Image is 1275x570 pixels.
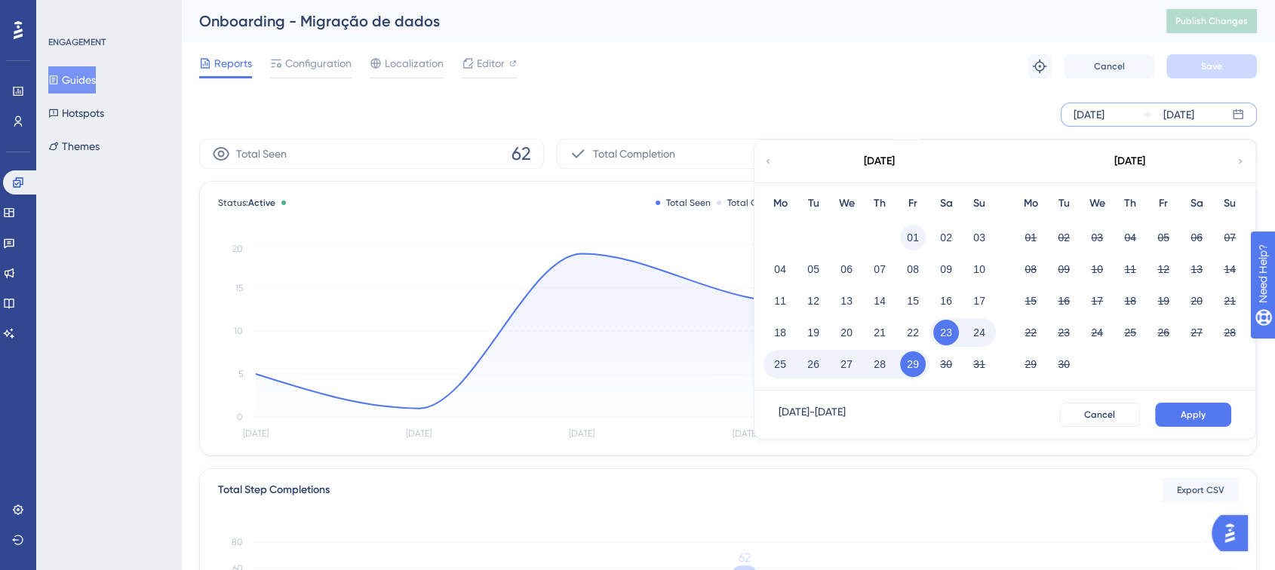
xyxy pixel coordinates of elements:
button: 14 [1217,256,1243,282]
button: 09 [1051,256,1077,282]
button: 16 [1051,288,1077,314]
button: 27 [1184,320,1209,345]
button: 08 [1018,256,1043,282]
button: 30 [933,351,959,377]
button: 21 [867,320,892,345]
button: 16 [933,288,959,314]
div: ENGAGEMENT [48,36,106,48]
button: 20 [834,320,859,345]
button: 07 [1217,225,1243,250]
tspan: 10 [234,326,243,336]
span: Publish Changes [1175,15,1248,27]
div: Fr [896,195,929,213]
button: Cancel [1064,54,1154,78]
button: 04 [1117,225,1143,250]
button: 28 [867,351,892,377]
button: 10 [966,256,992,282]
div: We [830,195,863,213]
div: [DATE] [864,152,895,170]
div: Onboarding - Migração de dados [199,11,1129,32]
span: Apply [1181,409,1206,421]
button: 27 [834,351,859,377]
button: 09 [933,256,959,282]
button: Hotspots [48,100,104,127]
button: Save [1166,54,1257,78]
div: [DATE] - [DATE] [779,403,846,427]
button: 05 [1151,225,1176,250]
div: Fr [1147,195,1180,213]
span: Total Seen [236,145,287,163]
span: Localization [385,54,444,72]
button: Export CSV [1163,478,1238,502]
button: 02 [1051,225,1077,250]
button: 23 [1051,320,1077,345]
button: 26 [1151,320,1176,345]
tspan: 20 [232,244,243,254]
button: 12 [1151,256,1176,282]
div: [DATE] [1163,106,1194,124]
div: Sa [1180,195,1213,213]
div: Mo [1014,195,1047,213]
button: 10 [1084,256,1110,282]
span: Export CSV [1177,484,1224,496]
button: 08 [900,256,926,282]
button: 24 [966,320,992,345]
span: Configuration [285,54,352,72]
button: 18 [767,320,793,345]
div: Total Seen [656,197,711,209]
tspan: [DATE] [243,428,269,439]
button: 29 [1018,351,1043,377]
button: 15 [1018,288,1043,314]
button: 04 [767,256,793,282]
button: 11 [1117,256,1143,282]
button: 01 [1018,225,1043,250]
button: 01 [900,225,926,250]
span: Cancel [1094,60,1125,72]
tspan: 5 [238,369,243,379]
button: 25 [1117,320,1143,345]
button: 29 [900,351,926,377]
button: 06 [1184,225,1209,250]
div: Tu [1047,195,1080,213]
button: 07 [867,256,892,282]
button: Publish Changes [1166,9,1257,33]
tspan: 0 [237,412,243,422]
tspan: 62 [739,550,751,565]
div: Tu [797,195,830,213]
button: 15 [900,288,926,314]
div: Su [963,195,996,213]
span: Reports [214,54,252,72]
button: 05 [800,256,826,282]
button: 14 [867,288,892,314]
div: Total Completion [717,197,800,209]
div: Su [1213,195,1246,213]
tspan: 15 [235,283,243,293]
button: 17 [1084,288,1110,314]
button: 25 [767,351,793,377]
span: Status: [218,197,275,209]
button: 26 [800,351,826,377]
div: Th [1114,195,1147,213]
iframe: UserGuiding AI Assistant Launcher [1212,510,1257,556]
button: Cancel [1059,403,1140,427]
button: 17 [966,288,992,314]
button: 02 [933,225,959,250]
div: Sa [929,195,963,213]
button: 11 [767,288,793,314]
button: 13 [1184,256,1209,282]
span: Active [248,198,275,208]
button: 28 [1217,320,1243,345]
button: Themes [48,133,100,160]
button: Guides [48,66,96,93]
span: Save [1201,60,1222,72]
span: Need Help? [35,4,94,22]
button: 22 [1018,320,1043,345]
span: 62 [512,142,531,166]
button: Apply [1155,403,1231,427]
button: 03 [1084,225,1110,250]
button: 19 [800,320,826,345]
div: [DATE] [1114,152,1145,170]
button: 31 [966,351,992,377]
tspan: [DATE] [733,428,758,439]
